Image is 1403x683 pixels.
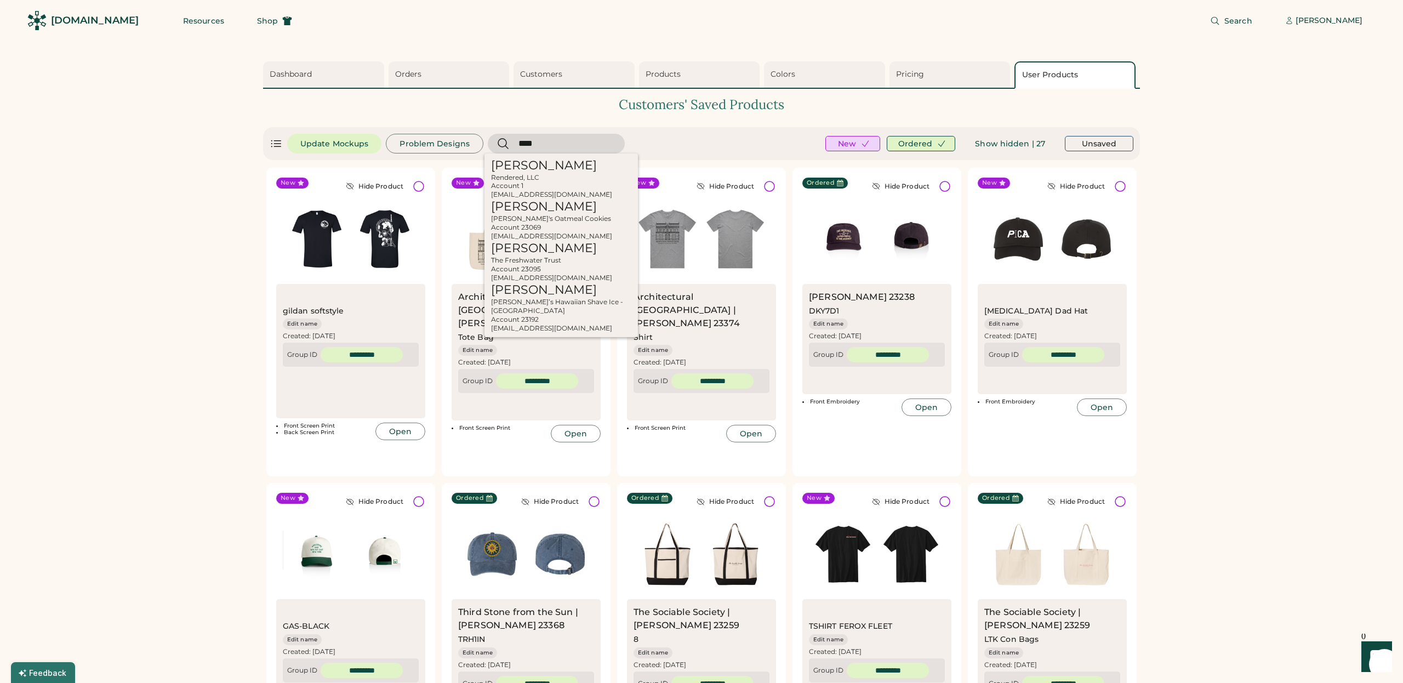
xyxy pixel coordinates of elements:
button: Edit name [809,634,848,645]
img: generate-image [458,520,526,588]
div: The Freshwater Trust [491,256,631,265]
button: Edit name [984,318,1023,329]
div: TSHIRT FEROX FLEET [809,621,892,632]
button: Edit name [283,318,322,329]
div: Architectural [GEOGRAPHIC_DATA] | [PERSON_NAME] 23374 [634,291,769,330]
div: New [631,179,646,187]
div: Account 23095 [491,265,631,274]
button: Last Order Date: [1012,495,1019,502]
button: Edit name [458,647,497,658]
div: [MEDICAL_DATA] Dad Hat [984,306,1088,317]
div: Created: [DATE] [634,358,769,367]
div: The Sociable Society | [PERSON_NAME] 23259 [634,606,769,632]
button: Edit name [458,345,497,356]
div: Group ID [287,350,317,359]
img: generate-image [351,205,419,273]
div: New [281,179,295,187]
button: Show hidden | 27 [962,135,1058,152]
div: [PERSON_NAME] [491,158,631,173]
button: Edit name [634,647,672,658]
div: Show list view [270,137,283,150]
div: User Products [1022,70,1131,81]
span: Shop [257,17,278,25]
div: Ordered [631,494,659,503]
button: Hide Product [337,178,412,195]
div: [PERSON_NAME] [491,282,631,298]
img: generate-image [1052,520,1120,588]
button: Last Order Date: [837,180,843,186]
div: Created: [DATE] [458,661,594,669]
div: Account 1 [491,181,631,190]
button: Resources [170,10,237,32]
li: Front Embroidery [802,399,898,405]
button: Open [726,425,776,442]
button: Hide Product [337,493,412,510]
div: The Sociable Society | [PERSON_NAME] 23259 [984,606,1120,632]
div: Created: [DATE] [458,358,594,367]
img: generate-image [634,205,701,273]
button: Open [551,425,601,442]
div: Rendered, LLC [491,173,631,182]
div: New [281,494,295,503]
button: Update Mockups [287,134,381,153]
div: Third Stone from the Sun | [PERSON_NAME] 23368 [458,606,594,632]
iframe: Front Chat [1351,634,1398,681]
div: Group ID [463,377,493,385]
li: Front Screen Print [276,423,372,429]
button: Edit name [984,647,1023,658]
button: Open [902,399,951,416]
div: Tote Bag [458,332,513,343]
div: [PERSON_NAME]’s Hawaiian Shave Ice - [GEOGRAPHIC_DATA] [491,298,631,315]
img: generate-image [809,205,877,273]
img: generate-image [283,205,351,273]
img: generate-image [458,205,526,273]
div: GAS-BLACK [283,621,338,632]
div: [PERSON_NAME] [491,241,631,256]
img: Rendered Logo - Screens [27,11,47,30]
img: generate-image [351,520,419,588]
div: Account 23192 [491,315,631,324]
button: Last Order Date: [661,495,668,502]
div: New [807,494,822,503]
div: Created: [DATE] [283,332,419,340]
div: Created: [DATE] [984,661,1120,669]
div: Ordered [456,494,484,503]
img: generate-image [701,520,769,588]
div: New [456,179,471,187]
img: generate-image [526,520,594,588]
div: Group ID [813,666,843,675]
button: Problem Designs [386,134,483,153]
button: Edit name [809,318,848,329]
li: Front Embroidery [978,399,1074,405]
li: Front Screen Print [452,425,547,431]
div: TRH1IN [458,634,513,645]
img: generate-image [984,520,1052,588]
div: Customers' Saved Products [263,95,1140,114]
button: Hide Product [863,178,938,195]
div: gildan softstyle [283,306,344,317]
img: generate-image [283,520,351,588]
button: Unsaved [1065,136,1133,151]
div: [EMAIL_ADDRESS][DOMAIN_NAME] [491,232,631,241]
div: Architectural [GEOGRAPHIC_DATA] | [PERSON_NAME] 23374 [458,291,594,330]
div: Created: [DATE] [634,661,769,669]
button: Hide Product [863,493,938,510]
div: Ordered [982,494,1010,503]
div: Colors [771,69,882,80]
div: New [982,179,997,187]
div: Group ID [989,350,1019,359]
div: DKY7D1 [809,306,864,317]
button: Hide Product [688,493,763,510]
div: [PERSON_NAME] [491,199,631,214]
img: generate-image [984,205,1052,273]
div: 8 [634,634,688,645]
div: Orders [395,69,506,80]
div: Customers [520,69,631,80]
button: Hide Product [688,178,763,195]
button: Edit name [283,634,322,645]
button: New [825,136,880,151]
div: Group ID [813,350,843,359]
span: Search [1224,17,1252,25]
div: Group ID [287,666,317,675]
button: Hide Product [512,493,588,510]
